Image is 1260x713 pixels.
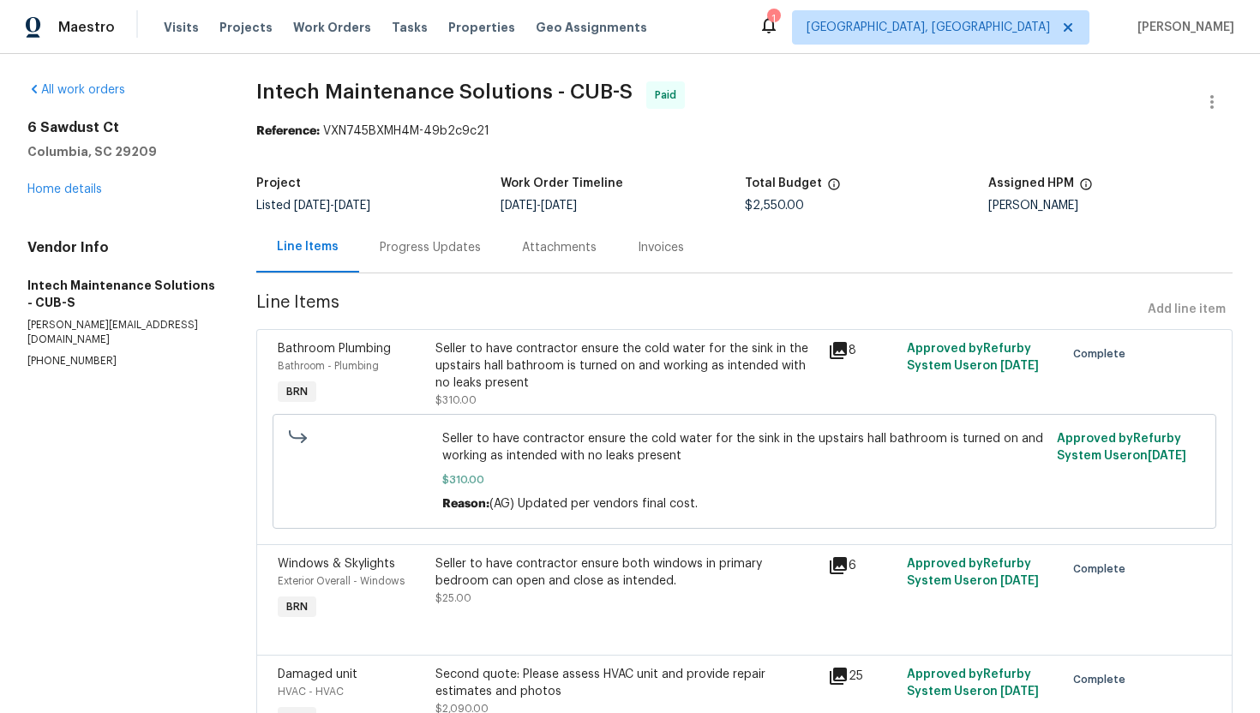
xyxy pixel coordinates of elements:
[988,177,1074,189] h5: Assigned HPM
[655,87,683,104] span: Paid
[807,19,1050,36] span: [GEOGRAPHIC_DATA], [GEOGRAPHIC_DATA]
[767,10,779,27] div: 1
[907,343,1039,372] span: Approved by Refurby System User on
[256,177,301,189] h5: Project
[279,383,315,400] span: BRN
[278,686,344,697] span: HVAC - HVAC
[828,555,897,576] div: 6
[1079,177,1093,200] span: The hpm assigned to this work order.
[27,84,125,96] a: All work orders
[392,21,428,33] span: Tasks
[256,294,1141,326] span: Line Items
[435,666,819,700] div: Second quote: Please assess HVAC unit and provide repair estimates and photos
[907,558,1039,587] span: Approved by Refurby System User on
[256,125,320,137] b: Reference:
[219,19,273,36] span: Projects
[745,200,804,212] span: $2,550.00
[501,200,577,212] span: -
[442,498,489,510] span: Reason:
[1073,671,1132,688] span: Complete
[435,340,819,392] div: Seller to have contractor ensure the cold water for the sink in the upstairs hall bathroom is tur...
[27,143,215,160] h5: Columbia, SC 29209
[293,19,371,36] span: Work Orders
[988,200,1233,212] div: [PERSON_NAME]
[442,430,1047,464] span: Seller to have contractor ensure the cold water for the sink in the upstairs hall bathroom is tur...
[435,555,819,590] div: Seller to have contractor ensure both windows in primary bedroom can open and close as intended.
[278,361,379,371] span: Bathroom - Plumbing
[380,239,481,256] div: Progress Updates
[27,318,215,347] p: [PERSON_NAME][EMAIL_ADDRESS][DOMAIN_NAME]
[448,19,515,36] span: Properties
[1073,560,1132,578] span: Complete
[256,81,633,102] span: Intech Maintenance Solutions - CUB-S
[1131,19,1234,36] span: [PERSON_NAME]
[58,19,115,36] span: Maestro
[435,395,477,405] span: $310.00
[256,200,370,212] span: Listed
[27,239,215,256] h4: Vendor Info
[501,200,537,212] span: [DATE]
[1057,433,1186,462] span: Approved by Refurby System User on
[442,471,1047,488] span: $310.00
[256,123,1233,140] div: VXN745BXMH4M-49b2c9c21
[489,498,698,510] span: (AG) Updated per vendors final cost.
[435,593,471,603] span: $25.00
[1000,575,1039,587] span: [DATE]
[1148,450,1186,462] span: [DATE]
[1000,360,1039,372] span: [DATE]
[541,200,577,212] span: [DATE]
[907,668,1039,698] span: Approved by Refurby System User on
[278,576,405,586] span: Exterior Overall - Windows
[294,200,330,212] span: [DATE]
[536,19,647,36] span: Geo Assignments
[827,177,841,200] span: The total cost of line items that have been proposed by Opendoor. This sum includes line items th...
[638,239,684,256] div: Invoices
[334,200,370,212] span: [DATE]
[27,277,215,311] h5: Intech Maintenance Solutions - CUB-S
[279,598,315,615] span: BRN
[277,238,339,255] div: Line Items
[278,668,357,680] span: Damaged unit
[745,177,822,189] h5: Total Budget
[1073,345,1132,362] span: Complete
[501,177,623,189] h5: Work Order Timeline
[164,19,199,36] span: Visits
[27,354,215,368] p: [PHONE_NUMBER]
[278,558,395,570] span: Windows & Skylights
[522,239,597,256] div: Attachments
[294,200,370,212] span: -
[27,183,102,195] a: Home details
[27,119,215,136] h2: 6 Sawdust Ct
[828,666,897,686] div: 25
[828,340,897,361] div: 8
[278,343,391,355] span: Bathroom Plumbing
[1000,686,1039,698] span: [DATE]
